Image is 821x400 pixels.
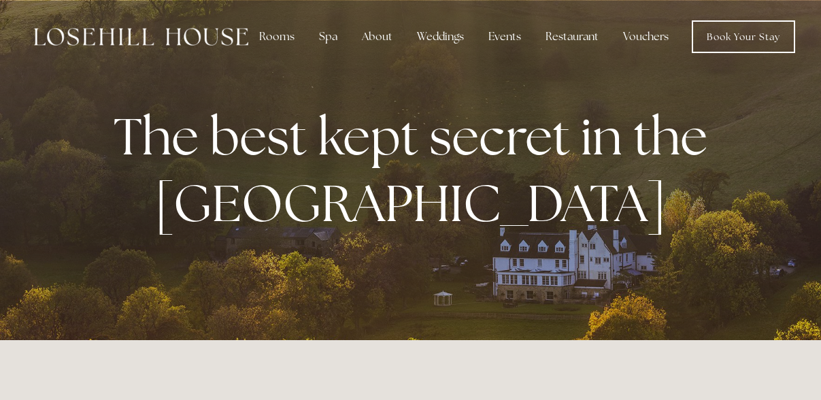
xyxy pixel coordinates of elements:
div: Restaurant [535,23,609,50]
div: Events [477,23,532,50]
a: Vouchers [612,23,680,50]
img: Losehill House [34,28,248,46]
a: Book Your Stay [692,20,795,53]
div: Weddings [406,23,475,50]
div: Rooms [248,23,305,50]
div: About [351,23,403,50]
div: Spa [308,23,348,50]
strong: The best kept secret in the [GEOGRAPHIC_DATA] [114,103,718,236]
